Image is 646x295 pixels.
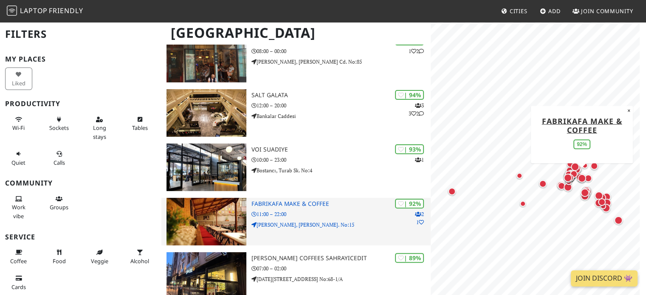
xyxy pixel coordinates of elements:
div: Map marker [566,168,576,178]
button: Calls [45,147,73,169]
div: Map marker [537,178,548,189]
button: Long stays [86,112,113,143]
p: 3 3 2 [409,101,424,118]
a: Cities [498,3,531,19]
div: | 93% [395,144,424,154]
img: Latife Türk Kahvesi Galata [166,35,246,82]
div: Map marker [564,165,575,176]
div: Map marker [580,160,590,171]
button: Sockets [45,112,73,135]
h3: Fabrikafa Make & Coffee [251,200,431,208]
div: Map marker [446,186,457,197]
div: Map marker [563,174,574,185]
button: Coffee [5,245,32,268]
button: Alcohol [126,245,153,268]
span: People working [12,203,25,219]
button: Wi-Fi [5,112,32,135]
span: Quiet [11,159,25,166]
div: | 89% [395,253,424,263]
div: Map marker [579,187,591,199]
div: Map marker [593,190,605,202]
img: SALT Galata [166,89,246,137]
span: Laptop [20,6,48,15]
span: Work-friendly tables [132,124,148,132]
span: Stable Wi-Fi [12,124,25,132]
div: Map marker [583,173,594,184]
h3: Productivity [5,100,156,108]
div: Map marker [596,197,607,208]
div: Map marker [601,191,612,203]
span: Coffee [10,257,27,265]
span: Veggie [91,257,108,265]
a: VOI Suadiye | 93% 1 VOI Suadiye 10:00 – 23:00 Bostancı, Turab Sk. No:4 [161,143,431,191]
h3: My Places [5,55,156,63]
a: Fabrikafa Make & Coffee [542,115,622,135]
div: | 92% [395,199,424,208]
div: Map marker [581,185,592,196]
div: Map marker [563,170,574,181]
span: Add [548,7,561,15]
div: Map marker [589,160,600,171]
button: Veggie [86,245,113,268]
p: 07:00 – 02:00 [251,264,431,273]
span: Food [53,257,66,265]
div: Map marker [518,199,528,209]
div: 92% [573,139,590,149]
span: Video/audio calls [54,159,65,166]
a: SALT Galata | 94% 332 SALT Galata 12:00 – 20:00 Bankalar Caddesi [161,89,431,137]
div: Map marker [581,186,592,197]
div: Map marker [576,172,588,184]
p: 11:00 – 22:00 [251,210,431,218]
a: Join Community [569,3,637,19]
button: Food [45,245,73,268]
h2: Filters [5,21,156,47]
a: LaptopFriendly LaptopFriendly [7,4,83,19]
div: Map marker [565,158,576,169]
div: Map marker [598,201,608,211]
div: Map marker [562,181,574,193]
div: Map marker [556,180,567,191]
p: [DATE][STREET_ADDRESS] No:68-1/A [251,275,431,283]
div: Map marker [593,197,605,209]
h3: Service [5,233,156,241]
div: Map marker [569,161,581,173]
button: Quiet [5,147,32,169]
img: VOI Suadiye [166,143,246,191]
h3: [PERSON_NAME] Coffees Sahrayicedit [251,255,431,262]
p: [PERSON_NAME], [PERSON_NAME] Cd. No:85 [251,58,431,66]
span: Power sockets [49,124,69,132]
span: Credit cards [11,283,26,291]
p: 2 1 [415,210,424,226]
span: Long stays [93,124,106,140]
div: Map marker [514,171,525,181]
button: Tables [126,112,153,135]
button: Work vibe [5,192,32,223]
div: Map marker [562,172,574,184]
a: Add [536,3,564,19]
div: Map marker [568,169,579,180]
div: Map marker [562,171,574,183]
p: Bostancı, Turab Sk. No:4 [251,166,431,174]
span: Cities [510,7,528,15]
h3: VOI Suadiye [251,146,431,153]
button: Cards [5,271,32,294]
span: Alcohol [130,257,149,265]
div: Map marker [563,169,574,180]
div: | 94% [395,90,424,100]
img: LaptopFriendly [7,6,17,16]
h3: SALT Galata [251,92,431,99]
div: Map marker [564,177,574,187]
a: Fabrikafa Make & Coffee | 92% 21 Fabrikafa Make & Coffee 11:00 – 22:00 [PERSON_NAME], [PERSON_NAM... [161,198,431,245]
h1: [GEOGRAPHIC_DATA] [164,21,429,45]
span: Group tables [50,203,68,211]
img: Fabrikafa Make & Coffee [166,198,246,245]
div: Map marker [577,153,588,164]
div: Map marker [555,180,566,191]
p: 12:00 – 20:00 [251,101,431,110]
div: Map marker [563,169,574,180]
a: Latife Türk Kahvesi Galata | 94% 12 Latife Türk Kahvesi Galata 08:00 – 00:00 [PERSON_NAME], [PERS... [161,35,431,82]
div: Map marker [579,190,591,202]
